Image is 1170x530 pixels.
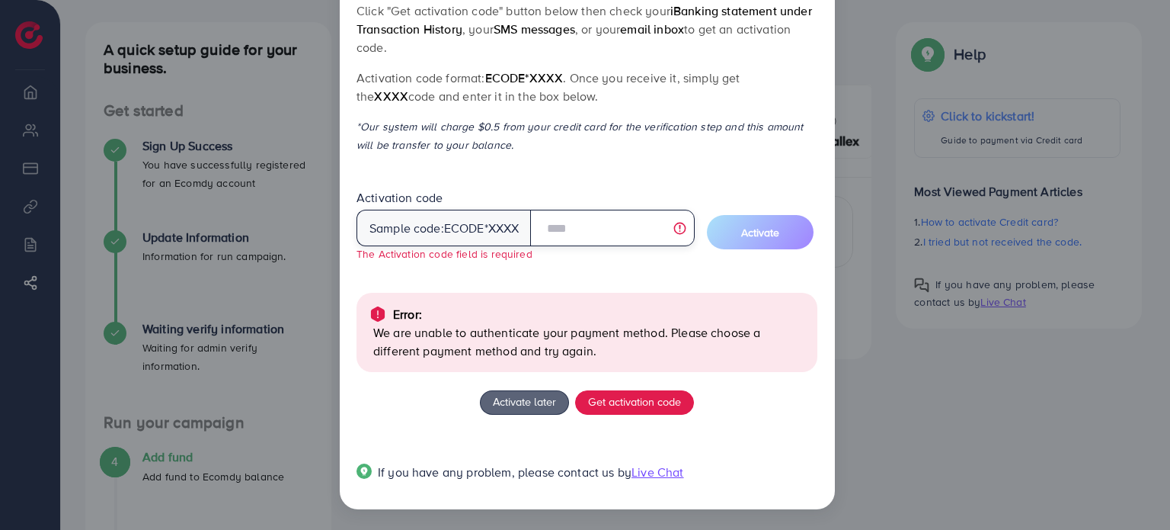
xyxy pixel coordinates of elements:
[494,21,575,37] span: SMS messages
[373,323,805,360] p: We are unable to authenticate your payment method. Please choose a different payment method and t...
[485,69,564,86] span: ecode*XXXX
[356,246,532,261] small: The Activation code field is required
[374,88,408,104] span: XXXX
[356,2,812,37] span: iBanking statement under Transaction History
[356,2,817,56] p: Click "Get activation code" button below then check your , your , or your to get an activation code.
[588,393,681,410] span: Get activation code
[707,215,814,249] button: Activate
[378,464,631,480] span: If you have any problem, please contact us by
[356,189,443,207] label: Activation code
[444,220,484,237] span: ecode
[393,305,422,323] p: Error:
[1105,461,1159,519] iframe: Chat
[356,464,372,479] img: Popup guide
[575,390,694,415] button: Get activation code
[369,305,387,323] img: alert
[631,464,683,480] span: Live Chat
[356,117,817,154] p: *Our system will charge $0.5 from your credit card for the verification step and this amount will...
[741,225,779,240] span: Activate
[356,210,532,246] div: Sample code: *XXXX
[493,393,556,410] span: Activate later
[620,21,684,37] span: email inbox
[480,390,569,415] button: Activate later
[356,69,817,105] p: Activation code format: . Once you receive it, simply get the code and enter it in the box below.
